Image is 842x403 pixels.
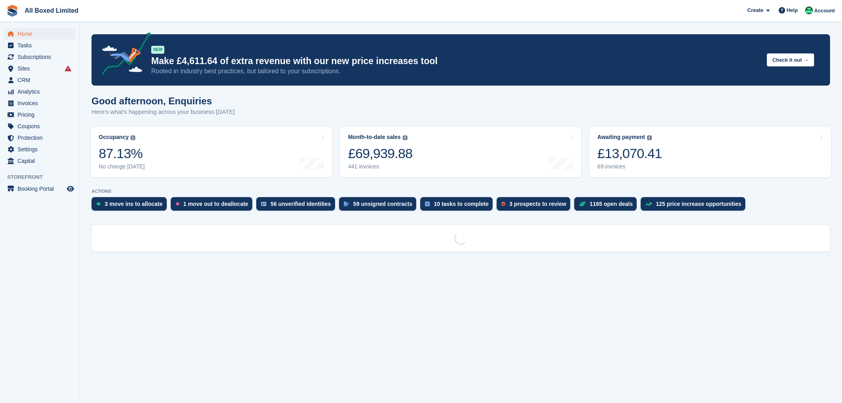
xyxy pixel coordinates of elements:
[21,4,82,17] a: All Boxed Limited
[434,201,489,207] div: 10 tasks to complete
[597,163,662,170] div: 69 invoices
[18,51,65,63] span: Subscriptions
[151,46,164,54] div: NEW
[99,134,129,141] div: Occupancy
[4,144,75,155] a: menu
[18,98,65,109] span: Invoices
[403,135,407,140] img: icon-info-grey-7440780725fd019a000dd9b08b2336e03edf1995a4989e88bcd33f0948082b44.svg
[574,197,641,215] a: 1165 open deals
[183,201,248,207] div: 1 move out to deallocate
[96,201,101,206] img: move_ins_to_allocate_icon-fdf77a2bb77ea45bf5b3d319d69a93e2d87916cf1d5bf7949dd705db3b84f3ca.svg
[18,144,65,155] span: Settings
[348,163,413,170] div: 441 invoices
[175,201,179,206] img: move_outs_to_deallocate_icon-f764333ba52eb49d3ac5e1228854f67142a1ed5810a6f6cc68b1a99e826820c5.svg
[4,51,75,63] a: menu
[18,183,65,194] span: Booking Portal
[66,184,75,194] a: Preview store
[4,74,75,86] a: menu
[4,183,75,194] a: menu
[597,134,645,141] div: Awaiting payment
[6,5,18,17] img: stora-icon-8386f47178a22dfd0bd8f6a31ec36ba5ce8667c1dd55bd0f319d3a0aa187defe.svg
[339,197,421,215] a: 59 unsigned contracts
[4,28,75,39] a: menu
[92,96,235,106] h1: Good afternoon, Enquiries
[92,189,830,194] p: ACTIONS
[99,145,145,162] div: 87.13%
[7,173,79,181] span: Storefront
[4,86,75,97] a: menu
[787,6,798,14] span: Help
[18,40,65,51] span: Tasks
[747,6,763,14] span: Create
[420,197,497,215] a: 10 tasks to complete
[91,127,332,177] a: Occupancy 87.13% No change [DATE]
[4,63,75,74] a: menu
[18,121,65,132] span: Coupons
[4,109,75,120] a: menu
[271,201,331,207] div: 56 unverified identities
[805,6,813,14] img: Enquiries
[171,197,256,215] a: 1 move out to deallocate
[4,40,75,51] a: menu
[4,155,75,166] a: menu
[151,67,760,76] p: Rooted in industry best practices, but tailored to your subscriptions.
[497,197,574,215] a: 3 prospects to review
[353,201,413,207] div: 59 unsigned contracts
[579,201,586,207] img: deal-1b604bf984904fb50ccaf53a9ad4b4a5d6e5aea283cecdc64d6e3604feb123c2.svg
[99,163,145,170] div: No change [DATE]
[105,201,163,207] div: 3 move ins to allocate
[589,127,831,177] a: Awaiting payment £13,070.41 69 invoices
[131,135,135,140] img: icon-info-grey-7440780725fd019a000dd9b08b2336e03edf1995a4989e88bcd33f0948082b44.svg
[656,201,741,207] div: 125 price increase opportunities
[4,121,75,132] a: menu
[344,201,349,206] img: contract_signature_icon-13c848040528278c33f63329250d36e43548de30e8caae1d1a13099fd9432cc5.svg
[501,201,505,206] img: prospect-51fa495bee0391a8d652442698ab0144808aea92771e9ea1ae160a38d050c398.svg
[348,145,413,162] div: £69,939.88
[18,28,65,39] span: Home
[4,132,75,143] a: menu
[18,109,65,120] span: Pricing
[18,74,65,86] span: CRM
[814,7,835,15] span: Account
[92,197,171,215] a: 3 move ins to allocate
[256,197,339,215] a: 56 unverified identities
[92,108,235,117] p: Here's what's happening across your business [DATE]
[641,197,749,215] a: 125 price increase opportunities
[590,201,633,207] div: 1165 open deals
[597,145,662,162] div: £13,070.41
[647,135,652,140] img: icon-info-grey-7440780725fd019a000dd9b08b2336e03edf1995a4989e88bcd33f0948082b44.svg
[348,134,401,141] div: Month-to-date sales
[767,53,814,67] button: Check it out →
[18,63,65,74] span: Sites
[645,202,652,206] img: price_increase_opportunities-93ffe204e8149a01c8c9dc8f82e8f89637d9d84a8eef4429ea346261dce0b2c0.svg
[509,201,566,207] div: 3 prospects to review
[18,86,65,97] span: Analytics
[340,127,582,177] a: Month-to-date sales £69,939.88 441 invoices
[95,32,151,78] img: price-adjustments-announcement-icon-8257ccfd72463d97f412b2fc003d46551f7dbcb40ab6d574587a9cd5c0d94...
[65,65,71,72] i: Smart entry sync failures have occurred
[18,155,65,166] span: Capital
[18,132,65,143] span: Protection
[425,201,430,206] img: task-75834270c22a3079a89374b754ae025e5fb1db73e45f91037f5363f120a921f8.svg
[261,201,267,206] img: verify_identity-adf6edd0f0f0b5bbfe63781bf79b02c33cf7c696d77639b501bdc392416b5a36.svg
[151,55,760,67] p: Make £4,611.64 of extra revenue with our new price increases tool
[4,98,75,109] a: menu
